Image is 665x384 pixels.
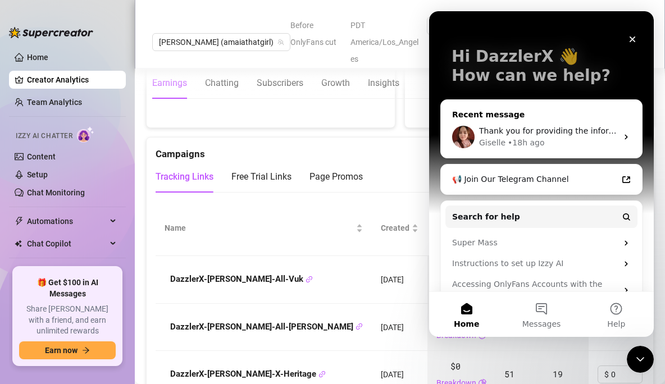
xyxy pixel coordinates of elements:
[150,281,225,326] button: Help
[50,126,76,138] div: Giselle
[450,360,460,373] span: $0
[27,53,48,62] a: Home
[27,170,48,179] a: Setup
[356,323,363,330] span: link
[159,34,284,51] span: Amaia (amaiathatgirl)
[79,126,115,138] div: • 18h ago
[277,39,284,45] span: team
[82,346,90,354] span: arrow-right
[77,126,94,143] img: AI Chatter
[23,162,188,174] div: 📢 Join Our Telegram Channel
[193,18,213,38] div: Close
[381,370,404,379] span: [DATE]
[170,369,326,379] strong: DazzlerX-[PERSON_NAME]-X-Heritage
[23,200,91,212] span: Search for help
[156,138,644,162] div: Campaigns
[152,76,187,90] div: Earnings
[156,170,213,184] div: Tracking Links
[321,76,350,90] div: Growth
[16,158,208,179] a: 📢 Join Our Telegram Channel
[16,221,208,242] div: Super Mass
[627,346,654,373] iframe: Intercom live chat
[504,368,514,380] span: 51
[9,27,93,38] img: logo-BBDzfeDw.svg
[231,170,291,184] div: Free Trial Links
[93,309,132,317] span: Messages
[553,368,562,380] span: 19
[306,275,313,284] button: Copy Link
[50,115,395,124] span: Thank you for providing the information. I’ll review it with my team and get back to you
[27,235,107,253] span: Chat Copilot
[19,341,116,359] button: Earn nowarrow-right
[19,304,116,337] span: Share [PERSON_NAME] with a friend, and earn unlimited rewards
[170,322,363,332] strong: DazzlerX-[PERSON_NAME]-All-[PERSON_NAME]
[23,267,188,291] div: Accessing OnlyFans Accounts with the Supercreator Desktop App
[16,263,208,295] div: Accessing OnlyFans Accounts with the Supercreator Desktop App
[16,194,208,217] button: Search for help
[309,170,363,184] div: Page Promos
[290,17,344,51] span: Before OnlyFans cut
[368,76,399,90] div: Insights
[170,274,313,284] strong: DazzlerX-[PERSON_NAME]-All-Vuk
[19,277,116,299] span: 🎁 Get $100 in AI Messages
[15,240,22,248] img: Chat Copilot
[27,98,82,107] a: Team Analytics
[27,152,56,161] a: Content
[16,131,72,141] span: Izzy AI Chatter
[350,17,420,67] span: PDT America/Los_Angeles
[611,366,642,383] input: Enter cost
[381,222,409,234] span: Created
[27,188,85,197] a: Chat Monitoring
[45,346,78,355] span: Earn now
[381,323,404,332] span: [DATE]
[429,11,654,337] iframe: Intercom live chat
[178,309,196,317] span: Help
[16,242,208,263] div: Instructions to set up Izzy AI
[165,222,354,234] span: Name
[27,212,107,230] span: Automations
[356,323,363,331] button: Copy Link
[306,276,313,283] span: link
[15,217,24,226] span: thunderbolt
[25,309,50,317] span: Home
[318,370,326,378] button: Copy Link
[27,71,117,89] a: Creator Analytics
[205,76,239,90] div: Chatting
[381,275,404,284] span: [DATE]
[75,281,149,326] button: Messages
[257,76,303,90] div: Subscribers
[23,226,188,237] div: Super Mass
[318,371,326,378] span: link
[23,246,188,258] div: Instructions to set up Izzy AI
